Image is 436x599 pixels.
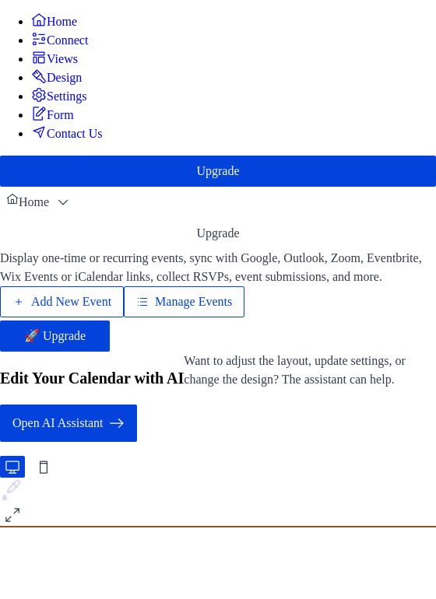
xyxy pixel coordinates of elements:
[31,127,103,140] a: Contact Us
[31,108,74,121] a: Form
[31,89,87,103] a: Settings
[47,106,74,124] span: Form
[47,68,82,87] span: Design
[47,87,87,106] span: Settings
[31,71,82,84] a: Design
[47,31,88,50] span: Connect
[47,50,78,68] span: Views
[31,52,78,65] a: Views
[47,12,77,31] span: Home
[124,286,244,317] button: Manage Events
[184,354,405,386] span: Want to adjust the layout, update settings, or change the design? The assistant can help.
[19,193,49,212] span: Home
[47,124,103,143] span: Contact Us
[31,15,77,28] a: Home
[31,33,88,47] a: Connect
